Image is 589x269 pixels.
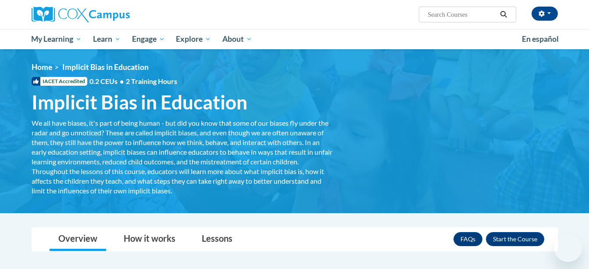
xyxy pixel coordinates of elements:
[532,7,558,21] button: Account Settings
[32,7,198,22] a: Cox Campus
[554,234,582,262] iframe: Button to launch messaging window
[170,29,217,49] a: Explore
[32,91,247,114] span: Implicit Bias in Education
[126,77,177,85] span: 2 Training Hours
[89,76,177,86] span: 0.2 CEUs
[126,29,171,49] a: Engage
[32,7,130,22] img: Cox Campus
[193,228,241,251] a: Lessons
[120,77,124,85] span: •
[427,9,497,20] input: Search Courses
[222,34,252,44] span: About
[217,29,258,49] a: About
[453,232,482,246] a: FAQs
[87,29,126,49] a: Learn
[32,118,334,196] div: We all have biases, it's part of being human - but did you know that some of our biases fly under...
[18,29,571,49] div: Main menu
[62,62,149,72] span: Implicit Bias in Education
[32,77,87,86] span: IACET Accredited
[516,30,564,48] a: En español
[26,29,88,49] a: My Learning
[32,62,52,72] a: Home
[115,228,184,251] a: How it works
[497,9,510,20] button: Search
[522,34,559,44] span: En español
[93,34,121,44] span: Learn
[486,232,544,246] button: Enroll
[50,228,106,251] a: Overview
[132,34,165,44] span: Engage
[176,34,211,44] span: Explore
[31,34,82,44] span: My Learning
